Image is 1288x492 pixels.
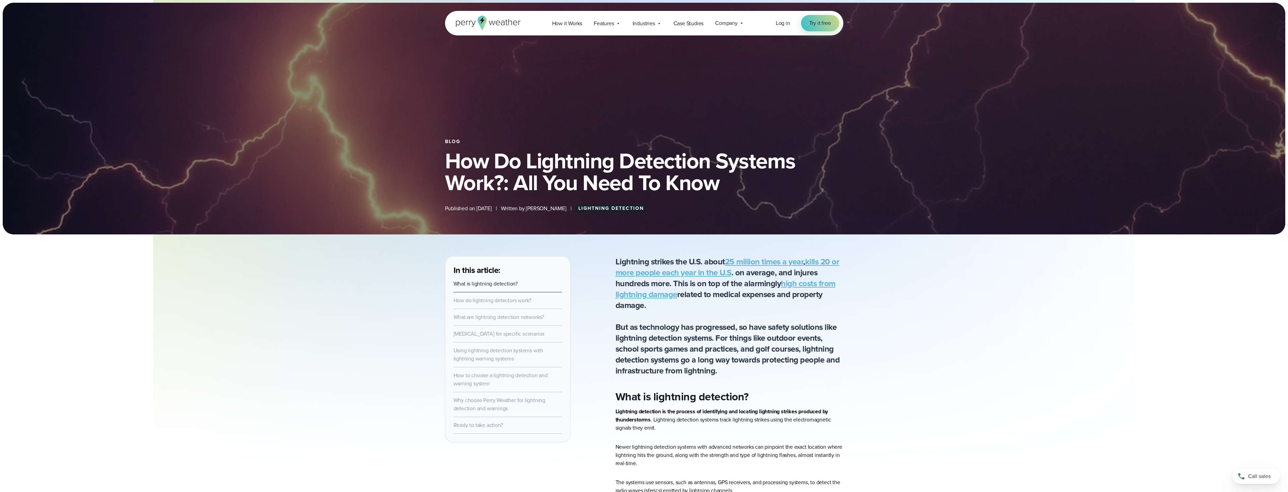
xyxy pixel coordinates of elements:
[454,313,544,321] a: What are lightning detection networks?
[801,15,839,31] a: Try it free
[454,265,562,276] h3: In this article:
[454,421,503,429] a: Ready to take action?
[673,19,704,28] span: Case Studies
[454,330,545,338] a: [MEDICAL_DATA] for specific scenarios
[576,204,647,213] a: Lightning Detection
[454,280,518,288] a: What is lightning detection?
[454,396,545,412] a: Why choose Perry Weather for lightning detection and warnings
[616,256,840,279] a: kills 20 or more people each year in the U.S
[668,16,710,30] a: Case Studies
[616,256,843,376] p: Lightning strikes the U.S. about , . on average, and injures hundreds more. This is on top of the...
[454,296,532,304] a: How do lightning detectors work?
[501,204,566,213] span: Written by [PERSON_NAME]
[496,204,497,213] span: |
[809,19,831,27] span: Try it free
[616,408,828,424] strong: Lightning detection is the process of identifying and locating lightning strikes produced by thun...
[616,408,843,432] p: . Lightning detection systems track lightning strikes using the electromagnetic signals they emit.
[552,19,582,28] span: How it Works
[546,16,588,30] a: How it Works
[616,443,843,467] p: Newer lightning detection systems with advanced networks can pinpoint the exact location where li...
[445,204,492,213] span: Published on [DATE]
[445,139,843,144] div: Blog
[715,19,738,27] span: Company
[1248,472,1271,480] span: Call sales
[445,150,843,194] h1: How Do Lightning Detection Systems Work?: All You Need To Know
[594,19,614,28] span: Features
[616,390,843,403] h2: What is lightning detection?
[454,347,543,363] a: Using lightning detection systems with lightning warning systems
[571,204,572,213] span: |
[725,256,803,268] a: 25 million times a year
[454,371,548,387] a: How to choose a lightning detection and warning system
[1232,469,1280,484] a: Call sales
[776,19,790,27] a: Log in
[616,277,835,301] a: high costs from lightning damage
[633,19,655,28] span: Industries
